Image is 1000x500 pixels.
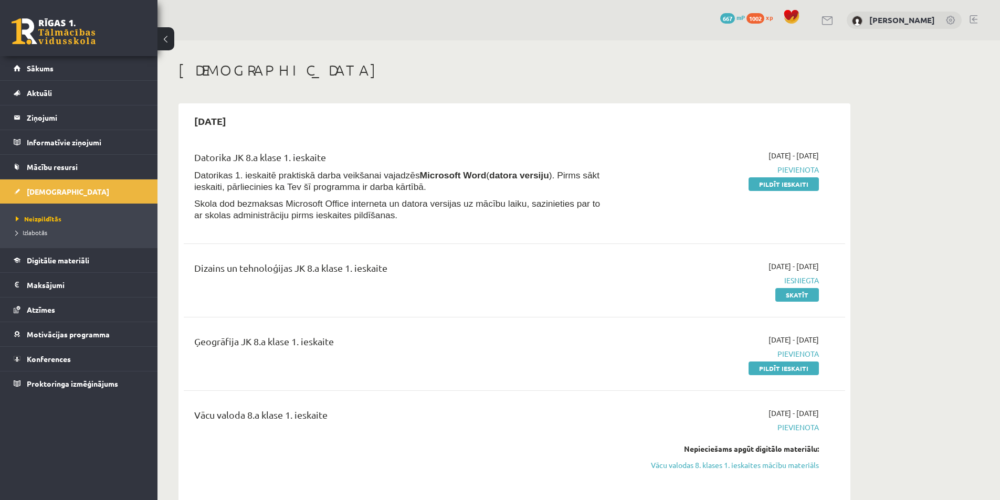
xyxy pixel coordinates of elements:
a: Digitālie materiāli [14,248,144,272]
span: Proktoringa izmēģinājums [27,379,118,388]
a: Konferences [14,347,144,371]
legend: Maksājumi [27,273,144,297]
a: Proktoringa izmēģinājums [14,371,144,396]
span: Pievienota [621,164,819,175]
a: Mācību resursi [14,155,144,179]
div: Vācu valoda 8.a klase 1. ieskaite [194,408,605,427]
a: Vācu valodas 8. klases 1. ieskaites mācību materiāls [621,460,819,471]
img: Alise Dilevka [852,16,862,26]
span: Pievienota [621,422,819,433]
a: Neizpildītās [16,214,147,224]
a: 1002 xp [746,13,778,22]
span: Mācību resursi [27,162,78,172]
span: [DATE] - [DATE] [769,408,819,419]
a: Maksājumi [14,273,144,297]
a: Rīgas 1. Tālmācības vidusskola [12,18,96,45]
span: Iesniegta [621,275,819,286]
span: Skola dod bezmaksas Microsoft Office interneta un datora versijas uz mācību laiku, sazinieties pa... [194,198,600,220]
span: Sākums [27,63,54,73]
span: Neizpildītās [16,215,61,223]
span: [DATE] - [DATE] [769,150,819,161]
a: Atzīmes [14,297,144,322]
span: Atzīmes [27,305,55,314]
a: Pildīt ieskaiti [749,177,819,191]
div: Ģeogrāfija JK 8.a klase 1. ieskaite [194,334,605,354]
legend: Informatīvie ziņojumi [27,130,144,154]
span: Konferences [27,354,71,364]
a: Informatīvie ziņojumi [14,130,144,154]
a: Izlabotās [16,228,147,237]
span: Aktuāli [27,88,52,98]
a: Pildīt ieskaiti [749,361,819,375]
span: [DEMOGRAPHIC_DATA] [27,187,109,196]
span: [DATE] - [DATE] [769,334,819,345]
a: Motivācijas programma [14,322,144,346]
a: 667 mP [720,13,745,22]
span: Datorikas 1. ieskaitē praktiskā darba veikšanai vajadzēs ( ). Pirms sākt ieskaiti, pārliecinies k... [194,170,599,192]
span: Digitālie materiāli [27,256,89,265]
div: Nepieciešams apgūt digitālo materiālu: [621,443,819,454]
span: Motivācijas programma [27,329,110,339]
h2: [DATE] [184,109,237,133]
span: [DATE] - [DATE] [769,261,819,272]
span: 667 [720,13,735,24]
span: Izlabotās [16,228,47,237]
legend: Ziņojumi [27,105,144,130]
span: Pievienota [621,348,819,359]
a: [DEMOGRAPHIC_DATA] [14,179,144,204]
span: 1002 [746,13,764,24]
span: xp [766,13,773,22]
span: mP [736,13,745,22]
div: Dizains un tehnoloģijas JK 8.a klase 1. ieskaite [194,261,605,280]
a: Skatīt [775,288,819,302]
h1: [DEMOGRAPHIC_DATA] [178,61,850,79]
a: Aktuāli [14,81,144,105]
a: Ziņojumi [14,105,144,130]
a: Sākums [14,56,144,80]
div: Datorika JK 8.a klase 1. ieskaite [194,150,605,169]
b: Microsoft Word [420,170,487,180]
a: [PERSON_NAME] [869,15,935,25]
b: datora versiju [489,170,549,180]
